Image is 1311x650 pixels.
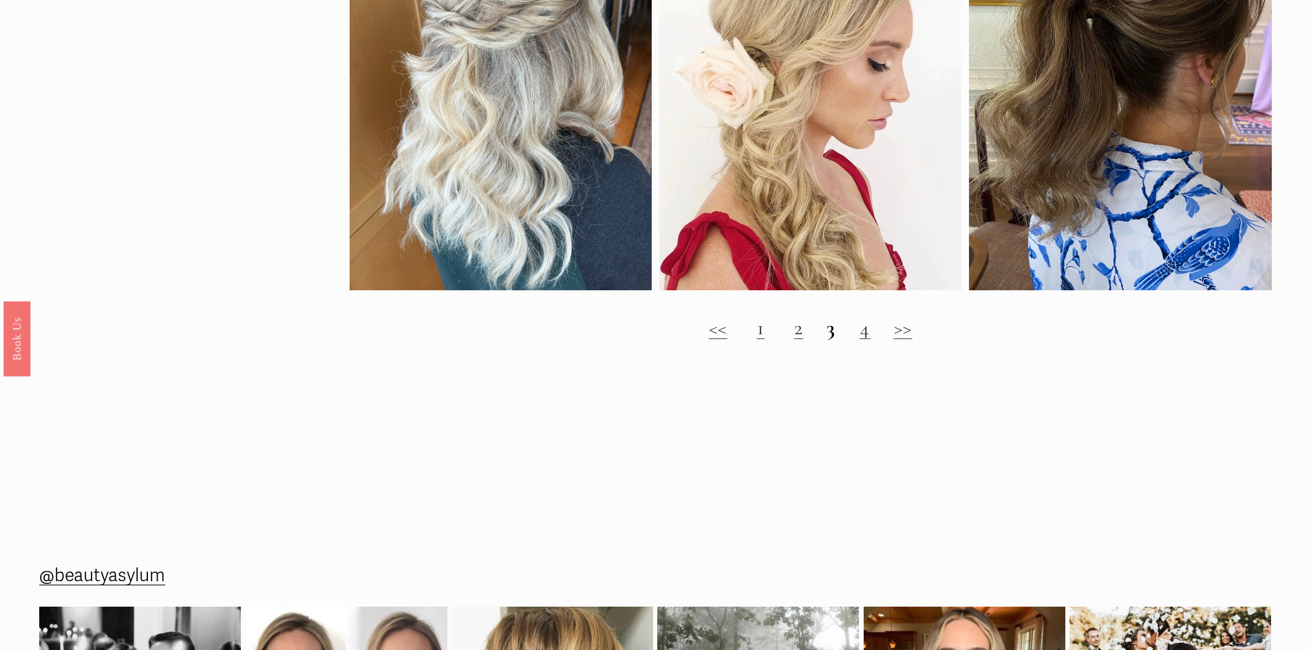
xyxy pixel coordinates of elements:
a: @beautyasylum [39,560,165,592]
a: >> [894,315,913,340]
a: << [709,315,727,340]
a: 2 [794,315,804,340]
a: 4 [860,315,871,340]
strong: 3 [827,315,836,340]
a: 1 [757,315,765,340]
a: Book Us [3,301,30,376]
